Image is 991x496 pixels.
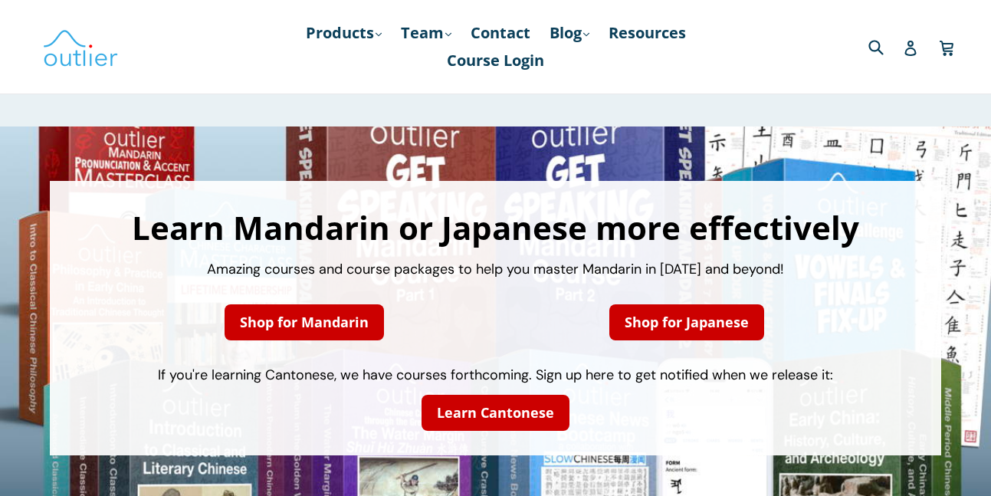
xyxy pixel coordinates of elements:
a: Blog [542,19,597,47]
img: Outlier Linguistics [42,25,119,69]
a: Contact [463,19,538,47]
a: Resources [601,19,694,47]
a: Shop for Mandarin [225,304,384,340]
h1: Learn Mandarin or Japanese more effectively [65,212,927,244]
a: Team [393,19,459,47]
span: If you're learning Cantonese, we have courses forthcoming. Sign up here to get notified when we r... [158,366,833,384]
a: Course Login [439,47,552,74]
span: Amazing courses and course packages to help you master Mandarin in [DATE] and beyond! [207,260,784,278]
a: Learn Cantonese [422,395,569,431]
input: Search [865,31,907,62]
a: Shop for Japanese [609,304,764,340]
a: Products [298,19,389,47]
